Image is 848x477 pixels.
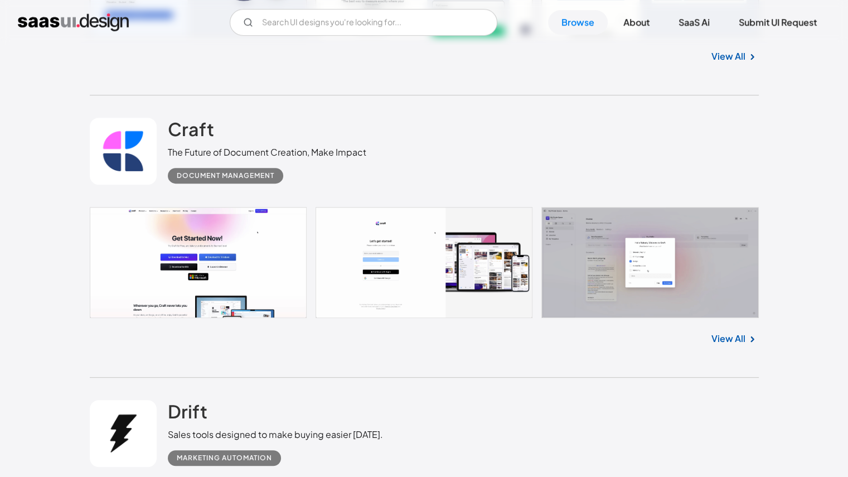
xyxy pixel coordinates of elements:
a: SaaS Ai [665,10,723,35]
div: The Future of Document Creation, Make Impact [168,146,366,159]
div: Marketing Automation [177,451,272,465]
a: View All [711,50,745,63]
div: Sales tools designed to make buying easier [DATE]. [168,428,383,441]
a: Browse [548,10,608,35]
h2: Craft [168,118,214,140]
h2: Drift [168,400,207,422]
a: About [610,10,663,35]
form: Email Form [230,9,497,36]
a: home [18,13,129,31]
a: Drift [168,400,207,428]
a: Submit UI Request [725,10,830,35]
a: Craft [168,118,214,146]
div: Document Management [177,169,274,182]
input: Search UI designs you're looking for... [230,9,497,36]
a: View All [711,332,745,345]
